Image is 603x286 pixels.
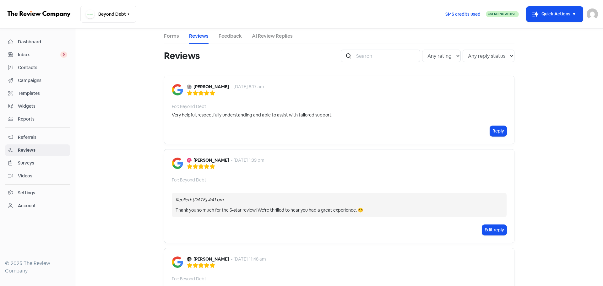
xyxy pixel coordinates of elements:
[252,32,293,40] a: AI Review Replies
[18,103,67,110] span: Widgets
[352,50,420,62] input: Search
[5,75,70,86] a: Campaigns
[176,207,503,213] div: Thank you so much for the 5-star review! We're thrilled to hear you had a great experience. 😊
[5,187,70,199] a: Settings
[189,32,209,40] a: Reviews
[164,46,200,66] h1: Reviews
[172,256,183,268] img: Image
[5,49,70,61] a: Inbox 0
[5,200,70,212] a: Account
[5,132,70,143] a: Referrals
[5,62,70,73] a: Contacts
[18,51,60,58] span: Inbox
[587,8,598,20] img: User
[60,51,67,58] span: 0
[5,144,70,156] a: Reviews
[5,113,70,125] a: Reports
[18,90,67,97] span: Templates
[5,260,70,275] div: © 2025 The Review Company
[440,10,486,17] a: SMS credits used
[490,12,516,16] span: Sending Active
[445,11,481,18] span: SMS credits used
[18,64,67,71] span: Contacts
[5,100,70,112] a: Widgets
[187,84,192,89] img: Avatar
[5,88,70,99] a: Templates
[18,190,35,196] div: Settings
[18,134,67,141] span: Referrals
[231,84,264,90] div: - [DATE] 8:17 am
[172,103,206,110] div: For: Beyond Debt
[187,158,192,163] img: Avatar
[18,77,67,84] span: Campaigns
[18,160,67,166] span: Surveys
[172,112,332,118] div: Very helpful, respectfully understanding and able to assist with tailored support.
[193,84,229,90] b: [PERSON_NAME]
[231,157,264,164] div: - [DATE] 1:39 pm
[172,84,183,95] img: Image
[231,256,266,262] div: - [DATE] 11:48 am
[5,170,70,182] a: Videos
[18,202,36,209] div: Account
[164,32,179,40] a: Forms
[5,36,70,48] a: Dashboard
[490,126,507,136] button: Reply
[482,225,507,235] button: Edit reply
[193,256,229,262] b: [PERSON_NAME]
[18,173,67,179] span: Videos
[187,257,192,262] img: Avatar
[5,157,70,169] a: Surveys
[172,158,183,169] img: Image
[18,39,67,45] span: Dashboard
[486,10,519,18] a: Sending Active
[18,147,67,154] span: Reviews
[526,7,583,22] button: Quick Actions
[80,6,136,23] button: Beyond Debt
[18,116,67,122] span: Reports
[172,177,206,183] div: For: Beyond Debt
[172,276,206,282] div: For: Beyond Debt
[219,32,242,40] a: Feedback
[193,157,229,164] b: [PERSON_NAME]
[176,197,224,202] i: Replied: [DATE] 4:41 pm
